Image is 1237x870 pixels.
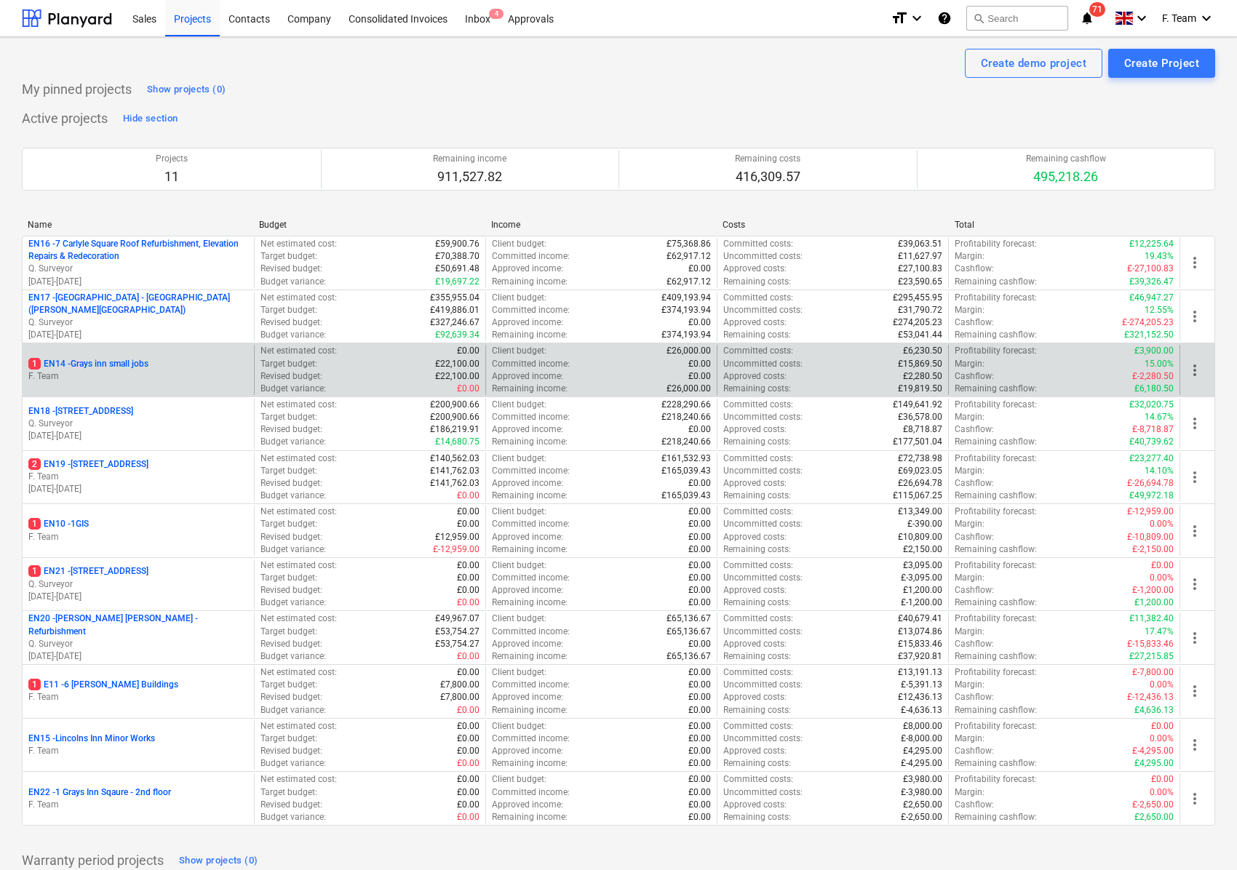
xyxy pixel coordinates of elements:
p: 14.67% [1145,411,1174,423]
p: Approved costs : [723,316,787,329]
div: Costs [723,220,942,230]
p: £19,819.50 [898,383,942,395]
p: EN10 - 1GIS [28,518,89,530]
i: keyboard_arrow_down [1198,9,1215,27]
button: Show projects (0) [143,78,229,101]
span: more_vert [1186,254,1204,271]
p: £3,095.00 [903,559,942,572]
p: Q. Surveyor [28,316,248,329]
p: £92,639.34 [435,329,480,341]
p: Profitability forecast : [955,292,1037,304]
p: F. Team [28,745,248,757]
p: Target budget : [260,250,317,263]
p: Approved costs : [723,531,787,543]
span: more_vert [1186,575,1204,593]
p: F. Team [28,799,248,811]
p: Target budget : [260,411,317,423]
p: £10,809.00 [898,531,942,543]
div: EN22 -1 Grays Inn Sqaure - 2nd floorF. Team [28,786,248,811]
p: £-27,100.83 [1127,263,1174,275]
p: £115,067.25 [893,490,942,502]
p: EN17 - [GEOGRAPHIC_DATA] - [GEOGRAPHIC_DATA] ([PERSON_NAME][GEOGRAPHIC_DATA]) [28,292,248,316]
div: Show projects (0) [179,853,258,869]
p: EN18 - [STREET_ADDRESS] [28,405,133,418]
p: £50,691.48 [435,263,480,275]
p: £12,225.64 [1129,238,1174,250]
iframe: Chat Widget [1164,800,1237,870]
p: Cashflow : [955,531,994,543]
p: £62,917.12 [667,250,711,263]
button: Search [966,6,1068,31]
p: Target budget : [260,572,317,584]
p: Remaining cashflow : [955,543,1037,556]
p: £26,000.00 [667,383,711,395]
p: Approved costs : [723,370,787,383]
p: F. Team [28,691,248,703]
p: Q. Surveyor [28,578,248,591]
p: Remaining income : [492,543,568,556]
p: EN15 - Lincolns Inn Minor Works [28,733,155,745]
p: Client budget : [492,506,546,518]
p: [DATE] - [DATE] [28,650,248,663]
p: £11,627.97 [898,250,942,263]
div: Total [955,220,1174,230]
div: Show projects (0) [147,81,226,98]
p: 911,527.82 [433,168,506,185]
p: £0.00 [688,370,711,383]
p: Profitability forecast : [955,506,1037,518]
p: Remaining costs : [723,383,791,395]
p: Client budget : [492,238,546,250]
p: Margin : [955,250,985,263]
p: Profitability forecast : [955,399,1037,411]
p: Approved costs : [723,477,787,490]
p: Remaining costs : [723,490,791,502]
p: Profitability forecast : [955,238,1037,250]
p: Committed costs : [723,399,793,411]
p: Remaining cashflow : [955,383,1037,395]
span: 1 [28,518,41,530]
p: £-2,150.00 [1132,543,1174,556]
div: 1EN21 -[STREET_ADDRESS]Q. Surveyor[DATE]-[DATE] [28,565,248,602]
p: Approved income : [492,316,563,329]
p: My pinned projects [22,81,132,98]
p: £3,900.00 [1134,345,1174,357]
p: Net estimated cost : [260,292,337,304]
div: 1E11 -6 [PERSON_NAME] BuildingsF. Team [28,679,248,703]
p: £419,886.01 [430,304,480,316]
p: £14,680.75 [435,436,480,448]
p: £374,193.94 [661,304,711,316]
p: 12.55% [1145,304,1174,316]
span: more_vert [1186,468,1204,486]
p: EN14 - Grays inn small jobs [28,358,148,370]
p: £-274,205.23 [1122,316,1174,329]
p: Committed income : [492,465,570,477]
p: £72,738.98 [898,452,942,465]
p: Approved income : [492,263,563,275]
p: £141,762.03 [430,477,480,490]
p: Budget variance : [260,329,326,341]
p: £0.00 [457,383,480,395]
p: £23,590.65 [898,276,942,288]
span: 1 [28,679,41,690]
p: Remaining costs [735,153,800,165]
p: [DATE] - [DATE] [28,591,248,603]
span: F. Team [1162,12,1196,24]
i: keyboard_arrow_down [908,9,926,27]
i: Knowledge base [937,9,952,27]
p: £26,000.00 [667,345,711,357]
p: Remaining income : [492,383,568,395]
p: Budget variance : [260,543,326,556]
p: Budget variance : [260,276,326,288]
p: 416,309.57 [735,168,800,185]
span: more_vert [1186,522,1204,540]
p: £69,023.05 [898,465,942,477]
p: Uncommitted costs : [723,518,803,530]
p: £39,326.47 [1129,276,1174,288]
p: £-2,280.50 [1132,370,1174,383]
p: Remaining income [433,153,506,165]
p: £6,180.50 [1134,383,1174,395]
p: £-12,959.00 [433,543,480,556]
p: £274,205.23 [893,316,942,329]
p: £0.00 [1151,559,1174,572]
div: Hide section [123,111,178,127]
